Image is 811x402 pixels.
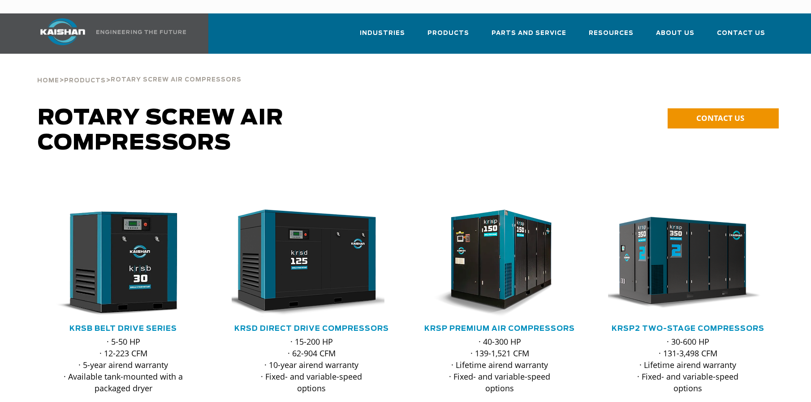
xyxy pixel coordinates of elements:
[37,76,59,84] a: Home
[232,210,391,317] div: krsd125
[234,325,389,332] a: KRSD Direct Drive Compressors
[250,336,373,394] p: · 15-200 HP · 62-904 CFM · 10-year airend warranty · Fixed- and variable-speed options
[492,28,566,38] span: Parts and Service
[427,28,469,38] span: Products
[43,210,203,317] div: krsb30
[589,21,634,52] a: Resources
[37,78,59,84] span: Home
[64,78,106,84] span: Products
[360,28,405,38] span: Industries
[29,13,188,54] a: Kaishan USA
[696,113,744,123] span: CONTACT US
[656,28,695,38] span: About Us
[64,76,106,84] a: Products
[424,325,575,332] a: KRSP Premium Air Compressors
[717,21,765,52] a: Contact Us
[360,21,405,52] a: Industries
[612,325,764,332] a: KRSP2 Two-Stage Compressors
[427,21,469,52] a: Products
[438,336,561,394] p: · 40-300 HP · 139-1,521 CFM · Lifetime airend warranty · Fixed- and variable-speed options
[608,210,768,317] div: krsp350
[225,210,384,317] img: krsd125
[96,30,186,34] img: Engineering the future
[492,21,566,52] a: Parts and Service
[413,210,573,317] img: krsp150
[668,108,779,128] a: CONTACT US
[717,28,765,38] span: Contact Us
[589,28,634,38] span: Resources
[29,18,96,45] img: kaishan logo
[626,336,750,394] p: · 30-600 HP · 131-3,498 CFM · Lifetime airend warranty · Fixed- and variable-speed options
[601,210,761,317] img: krsp350
[69,325,177,332] a: KRSB Belt Drive Series
[420,210,579,317] div: krsp150
[656,21,695,52] a: About Us
[37,54,242,88] div: > >
[111,77,242,83] span: Rotary Screw Air Compressors
[37,210,196,317] img: krsb30
[38,107,284,154] span: Rotary Screw Air Compressors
